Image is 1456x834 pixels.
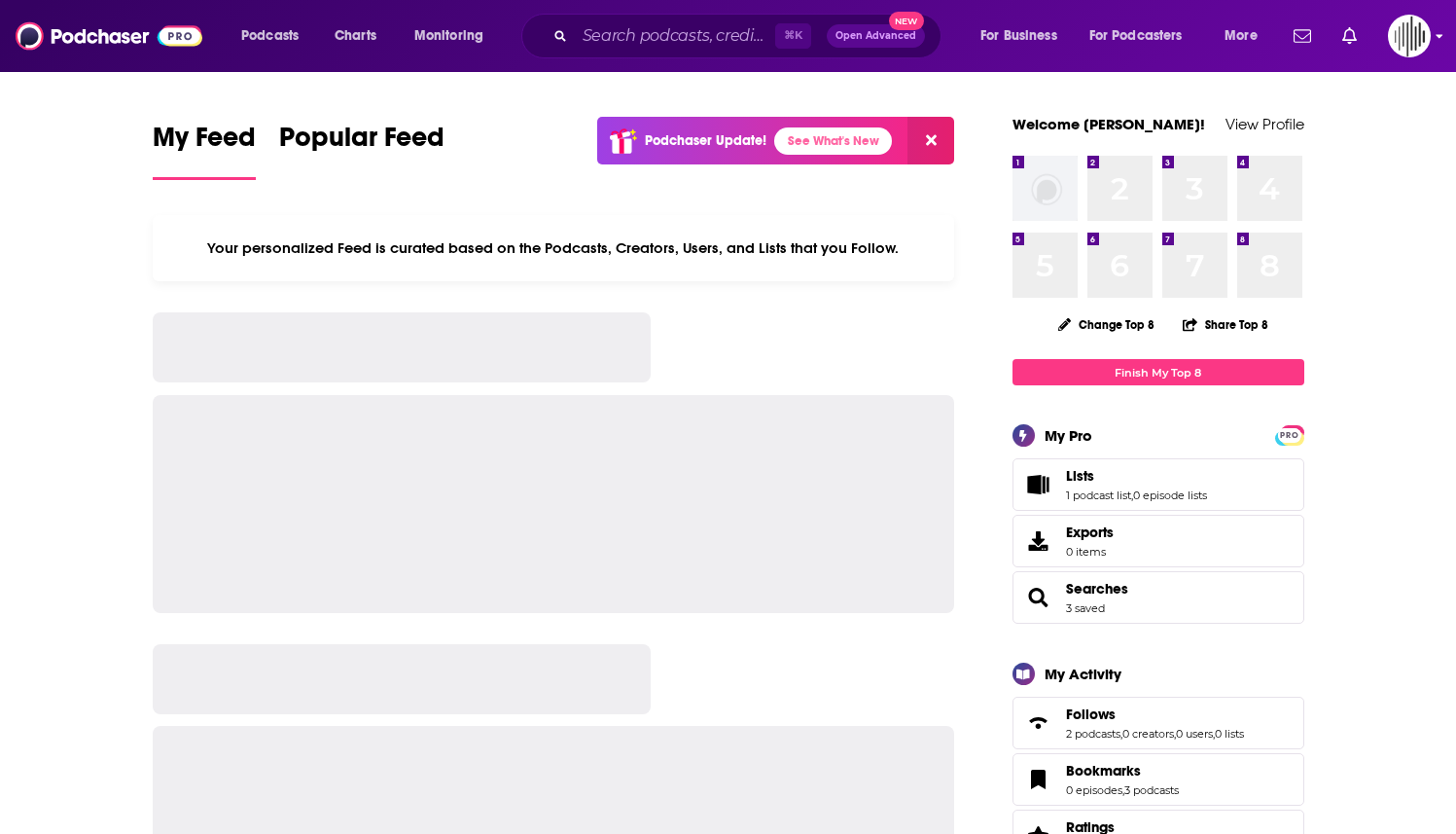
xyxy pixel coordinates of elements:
span: New [889,12,924,30]
a: 0 users [1176,727,1213,741]
a: 0 lists [1215,727,1244,741]
a: 2 podcasts [1066,727,1120,741]
span: Logged in as gpg2 [1388,15,1431,57]
a: Popular Feed [279,121,444,180]
span: Open Advanced [835,31,916,41]
span: , [1122,783,1124,797]
a: My Feed [153,121,256,180]
span: For Business [980,22,1057,50]
span: Monitoring [414,22,483,50]
a: Searches [1066,580,1128,598]
a: 0 episode lists [1133,489,1207,502]
a: PRO [1278,427,1301,442]
a: Bookmarks [1019,766,1058,793]
span: Exports [1066,524,1114,541]
a: Follows [1019,709,1058,737]
button: open menu [228,20,324,52]
a: Bookmarks [1066,762,1179,780]
span: , [1131,489,1133,502]
a: Welcome [PERSON_NAME]! [1012,115,1205,133]
a: 3 saved [1066,601,1105,615]
span: Searches [1012,571,1304,624]
a: Lists [1066,467,1207,485]
span: PRO [1278,428,1301,443]
span: Follows [1066,706,1116,723]
div: Your personalized Feed is curated based on the Podcasts, Creators, Users, and Lists that you Follow. [153,215,955,281]
span: , [1174,727,1176,741]
span: My Feed [153,121,256,165]
a: Charts [322,20,388,52]
span: Charts [335,22,376,50]
img: missing-image.png [1012,156,1078,221]
p: Podchaser Update! [645,132,766,149]
div: My Pro [1045,426,1092,445]
a: Follows [1066,706,1244,723]
a: 0 episodes [1066,783,1122,797]
a: See What's New [774,127,892,155]
span: , [1213,727,1215,741]
span: Lists [1012,458,1304,511]
span: Exports [1019,527,1058,555]
a: 1 podcast list [1066,489,1131,502]
a: View Profile [1225,115,1304,133]
button: Show profile menu [1388,15,1431,57]
span: Bookmarks [1012,753,1304,806]
img: Podchaser - Follow, Share and Rate Podcasts [16,18,202,54]
img: User Profile [1388,15,1431,57]
a: 0 creators [1122,727,1174,741]
span: More [1225,22,1258,50]
span: , [1120,727,1122,741]
span: Podcasts [241,22,299,50]
div: Search podcasts, credits, & more... [540,14,960,58]
a: Exports [1012,515,1304,567]
button: open menu [967,20,1082,52]
a: Searches [1019,584,1058,611]
span: Popular Feed [279,121,444,165]
button: Change Top 8 [1047,312,1167,337]
button: Open AdvancedNew [827,24,925,48]
button: Share Top 8 [1182,306,1269,344]
span: Lists [1066,467,1094,485]
a: Show notifications dropdown [1334,19,1365,53]
span: 0 items [1066,545,1114,559]
span: Bookmarks [1066,762,1141,780]
a: Lists [1019,471,1058,498]
a: Finish My Top 8 [1012,359,1304,385]
button: open menu [401,20,509,52]
button: open menu [1211,20,1282,52]
span: For Podcasters [1089,22,1183,50]
input: Search podcasts, credits, & more... [575,20,775,52]
div: My Activity [1045,665,1121,683]
a: 3 podcasts [1124,783,1179,797]
span: Follows [1012,697,1304,749]
a: Show notifications dropdown [1286,19,1319,53]
button: open menu [1077,20,1211,52]
span: ⌘ K [775,23,811,49]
